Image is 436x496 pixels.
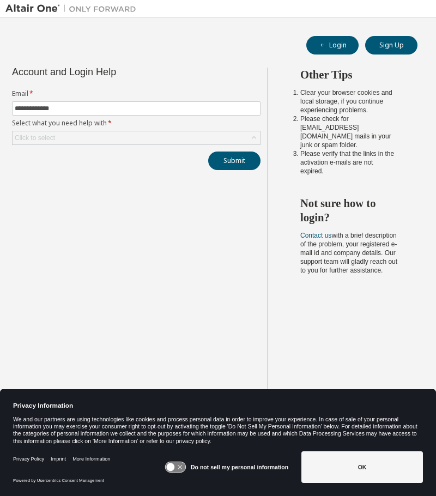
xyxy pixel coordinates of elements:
button: Submit [208,152,261,170]
h2: Other Tips [300,68,398,82]
button: Sign Up [365,36,417,55]
li: Please verify that the links in the activation e-mails are not expired. [300,149,398,176]
div: Account and Login Help [12,68,211,76]
label: Email [12,89,261,98]
h2: Not sure how to login? [300,196,398,225]
div: Click to select [15,134,55,142]
div: Click to select [13,131,260,144]
img: Altair One [5,3,142,14]
button: Login [306,36,359,55]
span: with a brief description of the problem, your registered e-mail id and company details. Our suppo... [300,232,397,274]
li: Please check for [EMAIL_ADDRESS][DOMAIN_NAME] mails in your junk or spam folder. [300,114,398,149]
li: Clear your browser cookies and local storage, if you continue experiencing problems. [300,88,398,114]
label: Select what you need help with [12,119,261,128]
a: Contact us [300,232,331,239]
